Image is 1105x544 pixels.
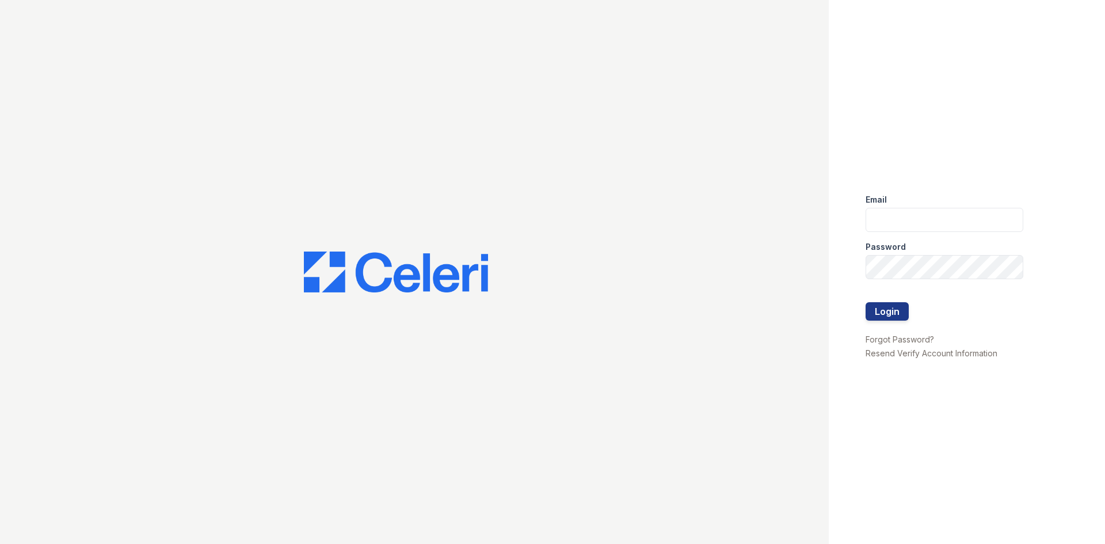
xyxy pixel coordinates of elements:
[866,302,909,321] button: Login
[866,348,997,358] a: Resend Verify Account Information
[866,194,887,206] label: Email
[304,252,488,293] img: CE_Logo_Blue-a8612792a0a2168367f1c8372b55b34899dd931a85d93a1a3d3e32e68fde9ad4.png
[866,241,906,253] label: Password
[866,334,934,344] a: Forgot Password?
